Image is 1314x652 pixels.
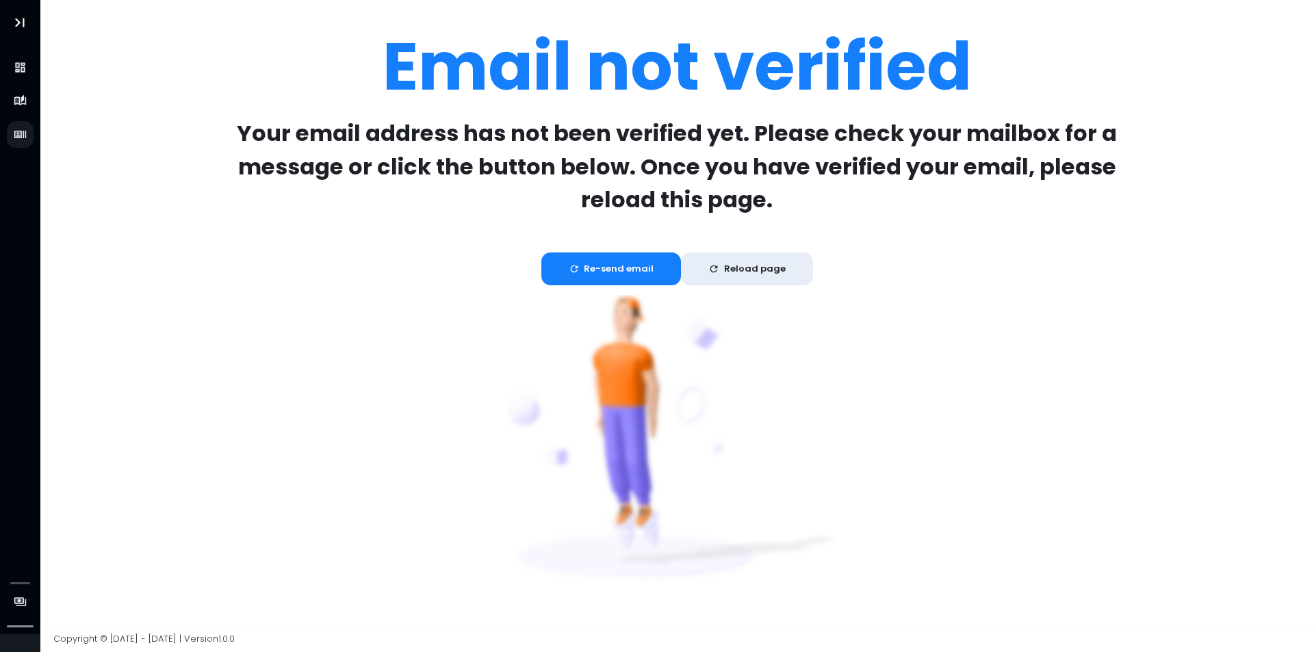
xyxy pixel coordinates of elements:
[7,10,33,36] button: Toggle Aside
[541,252,682,285] button: Re-send email
[53,632,235,645] span: Copyright © [DATE] - [DATE] | Version 1.0.0
[232,117,1122,216] div: Your email address has not been verified yet. Please check your mailbox for a message or click th...
[681,252,813,285] button: Reload page
[383,18,972,117] div: Email not verified
[508,295,846,621] img: Humans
